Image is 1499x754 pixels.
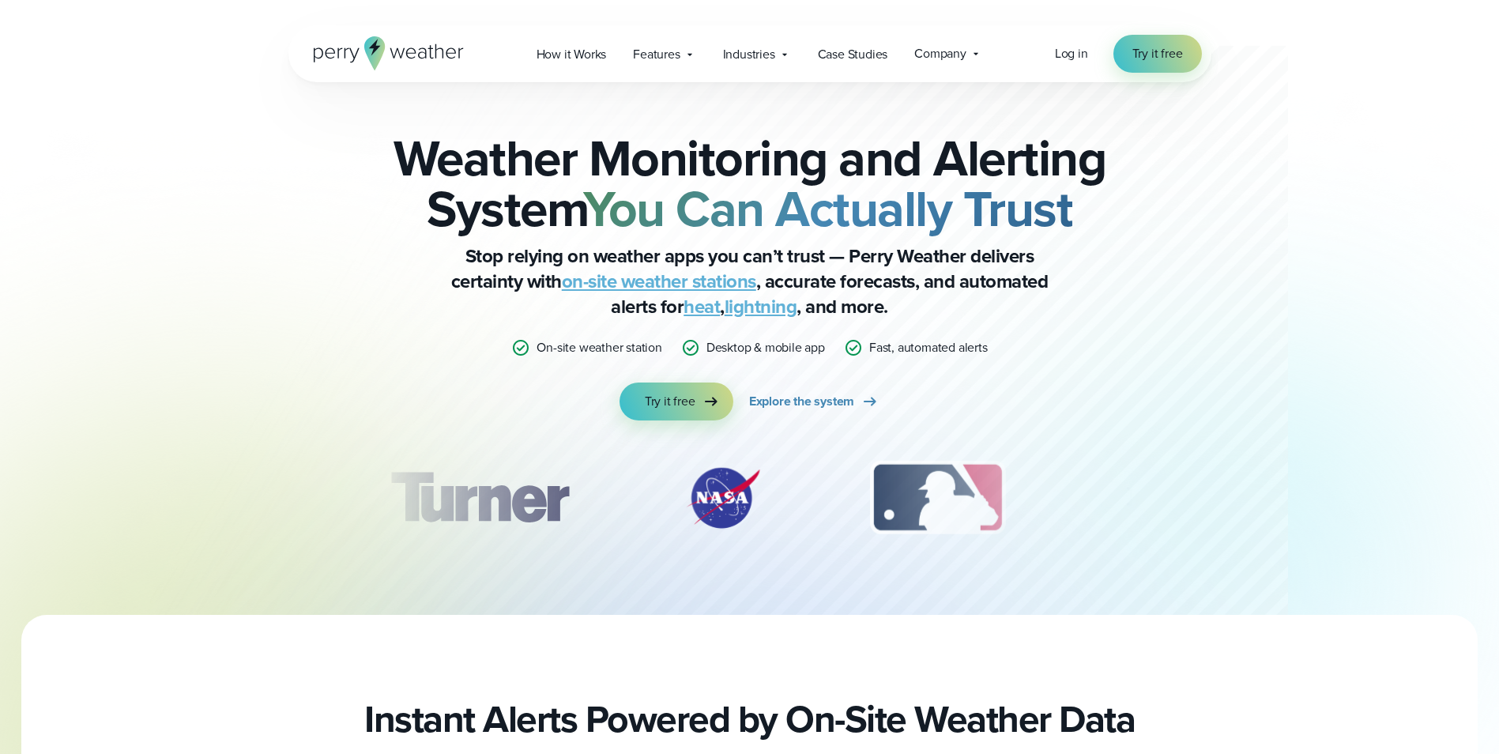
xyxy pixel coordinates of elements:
[668,458,778,537] img: NASA.svg
[633,45,680,64] span: Features
[537,45,607,64] span: How it Works
[1055,44,1088,62] span: Log in
[1097,458,1223,537] div: 4 of 12
[749,383,879,420] a: Explore the system
[1132,44,1183,63] span: Try it free
[684,292,720,321] a: heat
[537,338,661,357] p: On-site weather station
[854,458,1021,537] img: MLB.svg
[434,243,1066,319] p: Stop relying on weather apps you can’t trust — Perry Weather delivers certainty with , accurate f...
[583,172,1072,246] strong: You Can Actually Trust
[668,458,778,537] div: 2 of 12
[723,45,775,64] span: Industries
[367,458,591,537] img: Turner-Construction_1.svg
[749,392,854,411] span: Explore the system
[367,133,1132,234] h2: Weather Monitoring and Alerting System
[1113,35,1202,73] a: Try it free
[620,383,733,420] a: Try it free
[562,267,756,296] a: on-site weather stations
[1097,458,1223,537] img: PGA.svg
[914,44,966,63] span: Company
[523,38,620,70] a: How it Works
[869,338,988,357] p: Fast, automated alerts
[818,45,888,64] span: Case Studies
[645,392,695,411] span: Try it free
[804,38,902,70] a: Case Studies
[364,697,1135,741] h2: Instant Alerts Powered by On-Site Weather Data
[706,338,825,357] p: Desktop & mobile app
[1055,44,1088,63] a: Log in
[367,458,591,537] div: 1 of 12
[854,458,1021,537] div: 3 of 12
[725,292,797,321] a: lightning
[367,458,1132,545] div: slideshow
